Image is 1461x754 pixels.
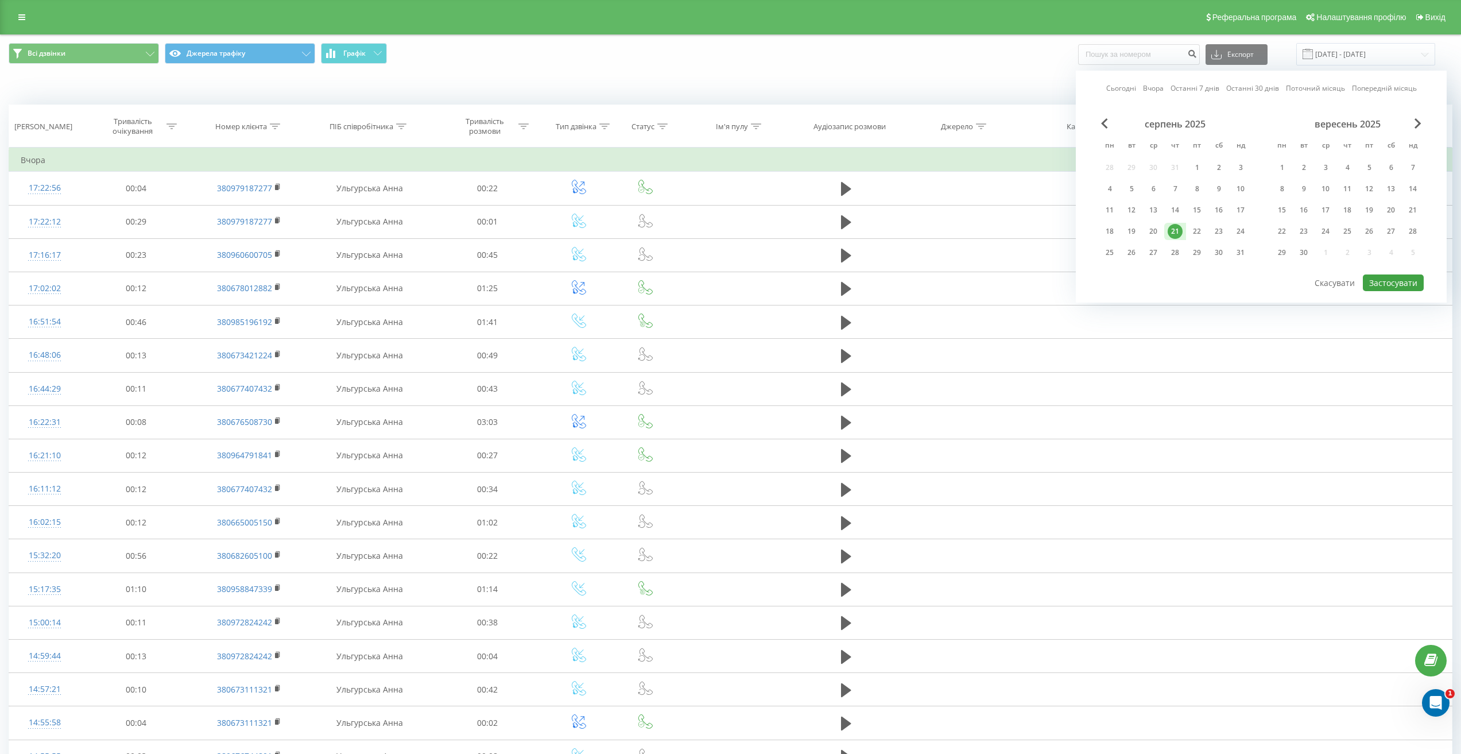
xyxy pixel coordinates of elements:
div: пн 22 вер 2025 р. [1271,223,1293,240]
td: 00:11 [80,372,192,405]
td: Ульгурська Анна [307,339,432,372]
div: 14:59:44 [21,645,69,667]
button: Застосувати [1363,274,1424,291]
div: 19 [1362,203,1377,218]
td: 00:10 [80,673,192,706]
div: сб 9 серп 2025 р. [1208,180,1230,198]
div: Статус [631,122,654,132]
div: 10 [1233,181,1248,196]
div: сб 23 серп 2025 р. [1208,223,1230,240]
div: 3 [1233,160,1248,175]
td: 00:12 [80,473,192,506]
div: вт 30 вер 2025 р. [1293,244,1315,261]
a: 380665005150 [217,517,272,528]
div: 13 [1384,181,1398,196]
div: сб 20 вер 2025 р. [1380,202,1402,219]
div: 16:22:31 [21,411,69,434]
div: 16:48:06 [21,344,69,366]
div: 29 [1274,245,1289,260]
a: Вчора [1143,83,1164,94]
div: вт 2 вер 2025 р. [1293,159,1315,176]
div: 17 [1233,203,1248,218]
div: ПІБ співробітника [330,122,393,132]
a: 380676508730 [217,416,272,427]
td: Ульгурська Анна [307,306,432,339]
a: 380673111321 [217,684,272,695]
span: Next Month [1415,118,1421,129]
abbr: понеділок [1273,138,1291,155]
a: 380979187277 [217,183,272,194]
div: 7 [1405,160,1420,175]
input: Пошук за номером [1078,44,1200,65]
div: пт 26 вер 2025 р. [1358,223,1380,240]
td: Ульгурська Анна [307,172,432,205]
div: 17 [1318,203,1333,218]
div: 8 [1189,181,1204,196]
div: 20 [1146,224,1161,239]
td: 00:04 [80,172,192,205]
td: 00:45 [432,238,543,272]
div: 11 [1340,181,1355,196]
div: пн 8 вер 2025 р. [1271,180,1293,198]
div: чт 25 вер 2025 р. [1336,223,1358,240]
span: Вихід [1425,13,1446,22]
div: Канал [1067,122,1088,132]
a: 380985196192 [217,316,272,327]
td: Ульгурська Анна [307,205,432,238]
td: Ульгурська Анна [307,439,432,472]
div: пн 29 вер 2025 р. [1271,244,1293,261]
div: 15:00:14 [21,612,69,634]
div: нд 14 вер 2025 р. [1402,180,1424,198]
div: 16:21:10 [21,444,69,467]
div: ср 13 серп 2025 р. [1142,202,1164,219]
div: 14:57:21 [21,678,69,701]
div: Тривалість очікування [102,117,164,136]
span: 1 [1446,689,1455,698]
div: пт 5 вер 2025 р. [1358,159,1380,176]
td: 00:43 [432,372,543,405]
div: серпень 2025 [1099,118,1251,130]
td: 00:12 [80,506,192,539]
div: ср 20 серп 2025 р. [1142,223,1164,240]
abbr: п’ятниця [1361,138,1378,155]
abbr: вівторок [1123,138,1140,155]
div: 9 [1296,181,1311,196]
td: Ульгурська Анна [307,673,432,706]
div: 10 [1318,181,1333,196]
div: пн 18 серп 2025 р. [1099,223,1121,240]
div: 14 [1405,181,1420,196]
div: 26 [1362,224,1377,239]
div: нд 28 вер 2025 р. [1402,223,1424,240]
div: ср 6 серп 2025 р. [1142,180,1164,198]
a: 380677407432 [217,383,272,394]
div: 17:16:17 [21,244,69,266]
div: сб 13 вер 2025 р. [1380,180,1402,198]
div: нд 3 серп 2025 р. [1230,159,1251,176]
div: пн 25 серп 2025 р. [1099,244,1121,261]
div: 15:32:20 [21,544,69,567]
abbr: вівторок [1295,138,1312,155]
td: 00:22 [432,539,543,573]
div: 11 [1102,203,1117,218]
div: 16 [1296,203,1311,218]
td: 00:23 [80,238,192,272]
td: 00:13 [80,339,192,372]
div: 14:55:58 [21,712,69,734]
td: 00:22 [432,172,543,205]
div: пн 4 серп 2025 р. [1099,180,1121,198]
td: Ульгурська Анна [307,238,432,272]
td: 00:08 [80,405,192,439]
span: Реферальна програма [1212,13,1297,22]
td: Ульгурська Анна [307,706,432,740]
span: Всі дзвінки [28,49,65,58]
div: 15 [1189,203,1204,218]
div: 2 [1211,160,1226,175]
div: сб 6 вер 2025 р. [1380,159,1402,176]
a: 380958847339 [217,583,272,594]
a: Попередній місяць [1352,83,1417,94]
div: вт 12 серп 2025 р. [1121,202,1142,219]
div: вт 23 вер 2025 р. [1293,223,1315,240]
div: ср 17 вер 2025 р. [1315,202,1336,219]
div: 21 [1405,203,1420,218]
td: Ульгурська Анна [307,372,432,405]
